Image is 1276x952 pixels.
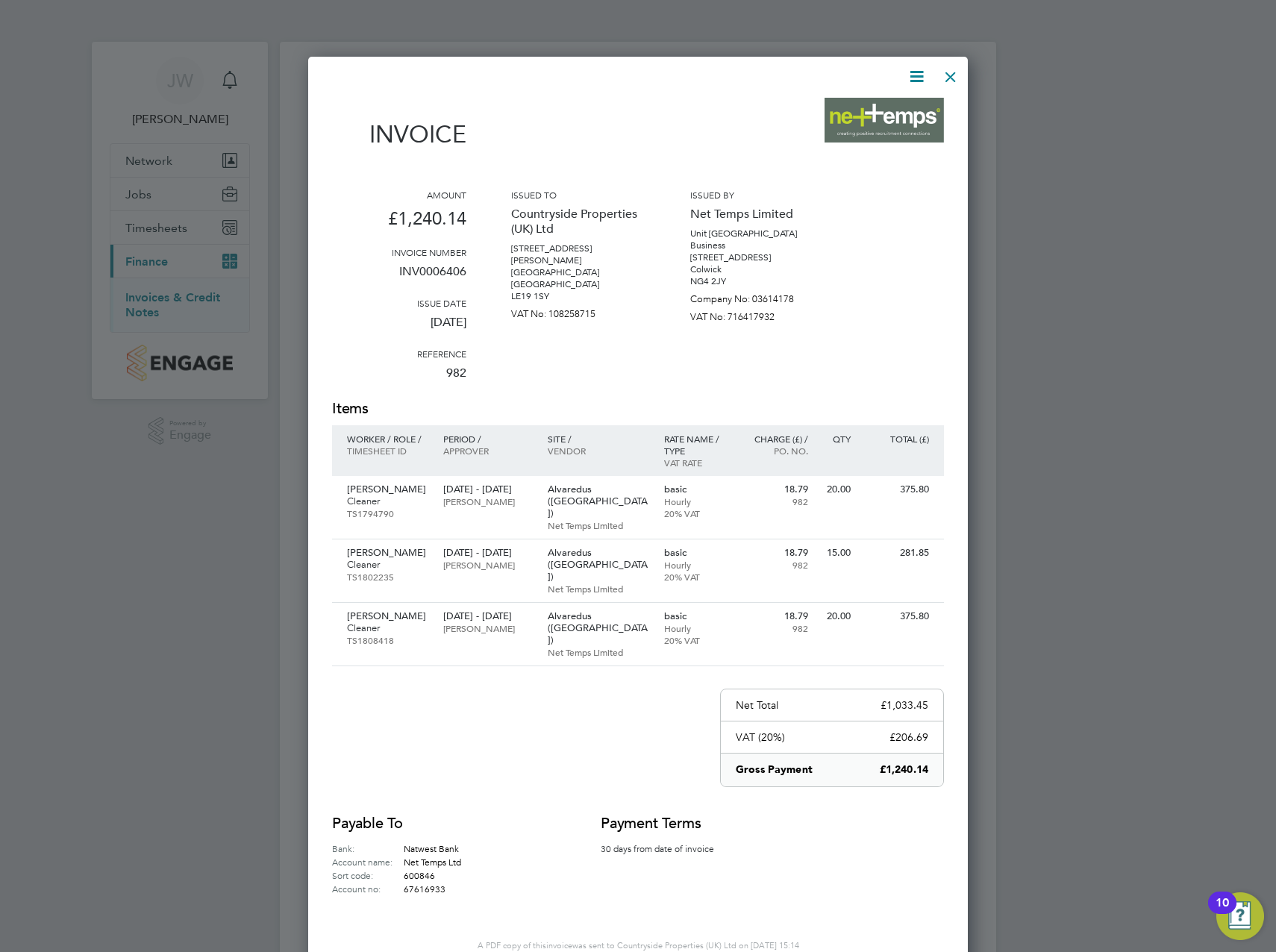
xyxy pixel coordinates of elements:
span: Natwest Bank [404,842,459,854]
p: 982 [743,559,808,571]
p: Vendor [548,445,649,457]
span: invoice [546,940,572,951]
button: Open Resource Center, 10 new notifications [1216,892,1264,940]
p: Cleaner [347,495,428,507]
p: 18.79 [743,547,808,559]
h3: Invoice number [332,246,466,258]
p: Alvaredus ([GEOGRAPHIC_DATA]) [548,610,649,646]
h3: Reference [332,348,466,360]
p: VAT (20%) [736,730,785,744]
h2: Payment terms [601,813,735,834]
h3: Issued to [511,189,645,201]
p: NG4 2JY [690,275,825,287]
h3: Issued by [690,189,825,201]
p: Unit [GEOGRAPHIC_DATA] Business [690,228,825,251]
div: 10 [1216,903,1229,922]
p: Cleaner [347,622,428,634]
p: 18.79 [743,483,808,495]
label: Account name: [332,855,404,868]
p: 982 [743,495,808,507]
p: Charge (£) / [743,433,808,445]
p: [GEOGRAPHIC_DATA] [511,278,645,290]
p: Net Temps Limited [548,646,649,658]
p: [PERSON_NAME] [347,483,428,495]
p: £1,033.45 [881,698,928,712]
h3: Issue date [332,297,466,309]
p: 375.80 [866,610,929,622]
p: basic [664,547,729,559]
p: Timesheet ID [347,445,428,457]
p: 281.85 [866,547,929,559]
p: QTY [823,433,851,445]
p: Po. No. [743,445,808,457]
p: 375.80 [866,483,929,495]
p: VAT rate [664,457,729,469]
p: [DATE] - [DATE] [443,483,532,495]
p: 20% VAT [664,571,729,583]
span: 600846 [404,869,435,881]
label: Account no: [332,882,404,895]
p: [DATE] - [DATE] [443,610,532,622]
h1: Invoice [332,120,466,148]
p: £1,240.14 [332,201,466,246]
p: Countryside Properties (UK) Ltd [511,201,645,242]
p: Net Temps Limited [548,583,649,595]
p: [PERSON_NAME] [443,495,532,507]
p: VAT No: 716417932 [690,305,825,323]
p: [STREET_ADDRESS] [690,251,825,263]
p: [PERSON_NAME] [347,547,428,559]
p: Colwick [690,263,825,275]
p: [STREET_ADDRESS][PERSON_NAME] [511,242,645,266]
p: Gross Payment [736,762,813,777]
p: 20% VAT [664,634,729,646]
p: 20.00 [823,610,851,622]
p: TS1808418 [347,634,428,646]
p: Period / [443,433,532,445]
p: basic [664,610,729,622]
p: 30 days from date of invoice [601,842,735,855]
p: [DATE] - [DATE] [443,547,532,559]
label: Sort code: [332,868,404,882]
label: Bank: [332,842,404,855]
p: Alvaredus ([GEOGRAPHIC_DATA]) [548,483,649,519]
img: net-temps-logo-remittance.png [825,98,944,143]
p: Hourly [664,559,729,571]
p: basic [664,483,729,495]
p: Site / [548,433,649,445]
p: INV0006406 [332,258,466,297]
p: A PDF copy of this was sent to Countryside Properties (UK) Ltd on [DATE] 15:14 [332,940,944,951]
p: Hourly [664,622,729,634]
p: [DATE] [332,309,466,348]
p: Total (£) [866,433,929,445]
p: Net Temps Limited [690,201,825,228]
h3: Amount [332,189,466,201]
p: 20% VAT [664,507,729,519]
p: Worker / Role / [347,433,428,445]
h2: Items [332,398,944,419]
span: 67616933 [404,883,445,895]
p: Alvaredus ([GEOGRAPHIC_DATA]) [548,547,649,583]
p: 18.79 [743,610,808,622]
p: [GEOGRAPHIC_DATA] [511,266,645,278]
p: LE19 1SY [511,290,645,302]
p: Cleaner [347,559,428,571]
p: Net Temps Limited [548,519,649,531]
p: Net Total [736,698,778,712]
p: Rate name / type [664,433,729,457]
p: TS1794790 [347,507,428,519]
h2: Payable to [332,813,556,834]
p: [PERSON_NAME] [443,622,532,634]
p: VAT No: 108258715 [511,302,645,320]
p: £206.69 [889,730,928,744]
p: [PERSON_NAME] [347,610,428,622]
p: Hourly [664,495,729,507]
p: 982 [332,360,466,398]
p: 15.00 [823,547,851,559]
span: Net Temps Ltd [404,856,461,868]
p: Approver [443,445,532,457]
p: TS1802235 [347,571,428,583]
p: [PERSON_NAME] [443,559,532,571]
p: £1,240.14 [880,762,928,777]
p: 982 [743,622,808,634]
p: 20.00 [823,483,851,495]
